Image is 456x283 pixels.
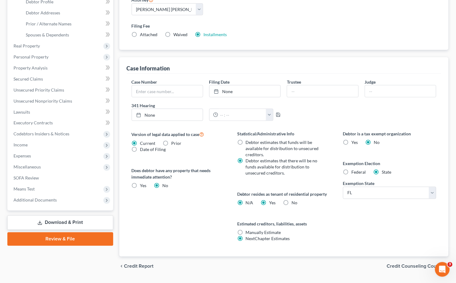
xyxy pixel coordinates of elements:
span: Miscellaneous [14,164,41,170]
a: None [132,109,203,121]
a: None [210,85,280,97]
a: Property Analysis [9,62,113,74]
span: Waived [174,32,188,37]
span: SOFA Review [14,175,39,181]
label: Debtor resides as tenant of residential property [237,191,331,198]
span: Yes [352,140,358,145]
span: N/A [246,200,253,206]
span: Federal [352,170,366,175]
button: Credit Counseling Course chevron_right [387,264,449,269]
iframe: Intercom live chat [435,262,450,277]
label: Filing Fee [132,23,437,29]
span: Debtor estimates that there will be no funds available for distribution to unsecured creditors. [246,158,318,176]
button: chevron_left Credit Report [119,264,154,269]
a: Secured Claims [9,74,113,85]
span: 3 [448,262,453,267]
a: Prior / Alternate Names [21,18,113,29]
i: chevron_left [119,264,124,269]
label: Statistical/Administrative Info [237,131,331,137]
span: Personal Property [14,54,48,59]
span: Additional Documents [14,198,57,203]
span: Prior [172,141,182,146]
a: Spouses & Dependents [21,29,113,40]
span: No [374,140,380,145]
a: Unsecured Priority Claims [9,85,113,96]
a: Review & File [7,232,113,246]
label: Exemption State [343,180,375,187]
span: Lawsuits [14,109,30,115]
label: Case Number [132,79,157,85]
label: Filing Date [209,79,230,85]
label: Version of legal data applied to case [132,131,225,138]
label: Exemption Election [343,160,437,167]
span: Debtor estimates that funds will be available for distribution to unsecured creditors. [246,140,319,157]
a: Debtor Addresses [21,7,113,18]
span: Credit Counseling Course [387,264,444,269]
label: Does debtor have any property that needs immediate attention? [132,168,225,180]
span: Means Test [14,187,35,192]
span: Property Analysis [14,65,48,70]
span: Manually Estimate [246,230,281,235]
span: State [382,170,392,175]
input: Enter case number... [132,85,203,97]
span: NextChapter Estimates [246,236,290,241]
span: No [292,200,298,206]
div: Case Information [127,65,170,72]
label: Trustee [287,79,301,85]
span: Income [14,142,28,148]
span: Executory Contracts [14,120,53,126]
input: -- [287,85,358,97]
a: Download & Print [7,216,113,230]
span: Attached [140,32,158,37]
label: 341 Hearing [129,102,284,109]
span: Unsecured Nonpriority Claims [14,98,72,104]
span: Yes [140,183,147,188]
input: -- [365,85,436,97]
label: Judge [365,79,376,85]
span: Date of Filing [140,147,166,152]
span: Codebtors Insiders & Notices [14,131,69,137]
a: SOFA Review [9,173,113,184]
span: Expenses [14,153,31,159]
span: Real Property [14,43,40,48]
a: Executory Contracts [9,118,113,129]
span: Prior / Alternate Names [26,21,71,26]
span: Credit Report [124,264,154,269]
span: Secured Claims [14,76,43,81]
a: Lawsuits [9,107,113,118]
span: Debtor Addresses [26,10,60,15]
label: Debtor is a tax exempt organization [343,131,437,137]
input: -- : -- [218,109,266,121]
span: Current [140,141,156,146]
span: Yes [269,200,276,206]
a: Unsecured Nonpriority Claims [9,96,113,107]
label: Estimated creditors, liabilities, assets [237,221,331,227]
a: Installments [204,32,227,37]
span: No [163,183,168,188]
span: Spouses & Dependents [26,32,69,37]
span: Unsecured Priority Claims [14,87,64,92]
